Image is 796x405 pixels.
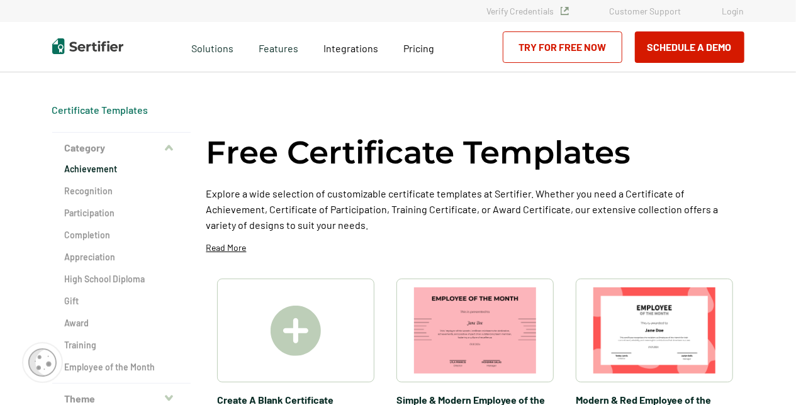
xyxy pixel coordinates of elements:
[259,39,298,55] span: Features
[487,6,569,16] a: Verify Credentials
[593,287,715,374] img: Modern & Red Employee of the Month Certificate Template
[52,38,123,54] img: Sertifier | Digital Credentialing Platform
[206,132,631,173] h1: Free Certificate Templates
[403,42,434,54] span: Pricing
[722,6,744,16] a: Login
[65,295,178,308] a: Gift
[635,31,744,63] button: Schedule a Demo
[323,42,378,54] span: Integrations
[191,39,233,55] span: Solutions
[52,104,149,116] a: Certificate Templates
[206,186,744,233] p: Explore a wide selection of customizable certificate templates at Sertifier. Whether you need a C...
[28,348,57,377] img: Cookie Popup Icon
[65,317,178,330] a: Award
[610,6,681,16] a: Customer Support
[65,339,178,352] a: Training
[65,251,178,264] a: Appreciation
[65,229,178,241] a: Completion
[403,39,434,55] a: Pricing
[52,104,149,116] div: Breadcrumb
[65,273,178,286] a: High School Diploma
[271,306,321,356] img: Create A Blank Certificate
[561,7,569,15] img: Verified
[65,185,178,197] a: Recognition
[323,39,378,55] a: Integrations
[503,31,622,63] a: Try for Free Now
[65,163,178,175] a: Achievement
[65,207,178,219] a: Participation
[733,345,796,405] iframe: Chat Widget
[206,241,247,254] p: Read More
[414,287,536,374] img: Simple & Modern Employee of the Month Certificate Template
[52,163,191,384] div: Category
[52,133,191,163] button: Category
[65,361,178,374] a: Employee of the Month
